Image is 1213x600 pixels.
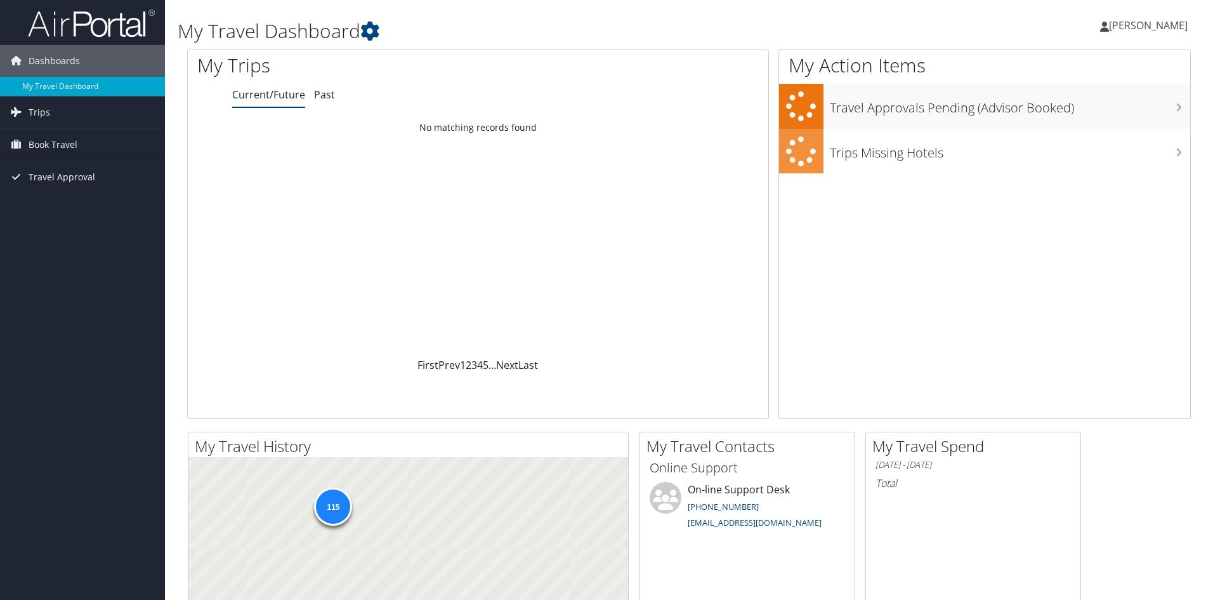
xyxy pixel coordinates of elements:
img: airportal-logo.png [28,8,155,38]
a: [PERSON_NAME] [1100,6,1200,44]
a: Trips Missing Hotels [779,129,1190,174]
span: [PERSON_NAME] [1109,18,1188,32]
h6: [DATE] - [DATE] [875,459,1071,471]
span: Book Travel [29,129,77,161]
h2: My Travel History [195,436,628,457]
span: Dashboards [29,45,80,77]
h2: My Travel Spend [872,436,1080,457]
a: Prev [438,358,460,372]
h2: My Travel Contacts [646,436,855,457]
a: 1 [460,358,466,372]
a: First [417,358,438,372]
span: Trips [29,97,50,128]
span: … [488,358,496,372]
div: 115 [314,487,352,525]
a: [PHONE_NUMBER] [688,501,759,512]
a: 4 [477,358,483,372]
a: [EMAIL_ADDRESS][DOMAIN_NAME] [688,517,822,528]
h6: Total [875,476,1071,490]
a: 3 [471,358,477,372]
h3: Trips Missing Hotels [830,138,1190,162]
h3: Travel Approvals Pending (Advisor Booked) [830,93,1190,117]
h1: My Travel Dashboard [178,18,860,44]
a: Last [518,358,538,372]
a: Travel Approvals Pending (Advisor Booked) [779,84,1190,129]
li: On-line Support Desk [643,482,851,534]
a: 2 [466,358,471,372]
a: Next [496,358,518,372]
h3: Online Support [650,459,845,477]
a: Past [314,88,335,102]
h1: My Action Items [779,52,1190,79]
a: Current/Future [232,88,305,102]
a: 5 [483,358,488,372]
span: Travel Approval [29,161,95,193]
td: No matching records found [188,116,768,139]
h1: My Trips [197,52,517,79]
